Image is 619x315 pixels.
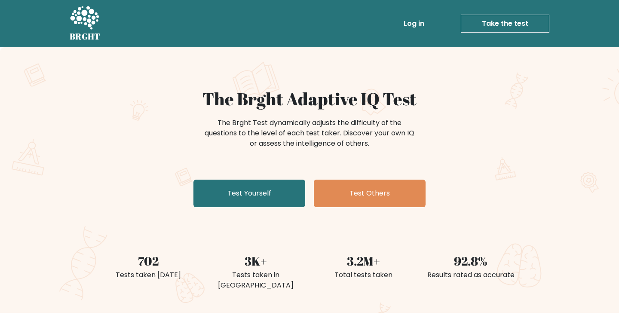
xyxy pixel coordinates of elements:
div: 702 [100,252,197,270]
a: BRGHT [70,3,101,44]
a: Test Yourself [193,180,305,207]
div: Tests taken in [GEOGRAPHIC_DATA] [207,270,304,291]
div: 92.8% [422,252,519,270]
h1: The Brght Adaptive IQ Test [100,89,519,109]
a: Log in [400,15,428,32]
h5: BRGHT [70,31,101,42]
div: 3.2M+ [315,252,412,270]
a: Take the test [461,15,549,33]
div: Results rated as accurate [422,270,519,280]
div: Tests taken [DATE] [100,270,197,280]
div: 3K+ [207,252,304,270]
div: Total tests taken [315,270,412,280]
div: The Brght Test dynamically adjusts the difficulty of the questions to the level of each test take... [202,118,417,149]
a: Test Others [314,180,426,207]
